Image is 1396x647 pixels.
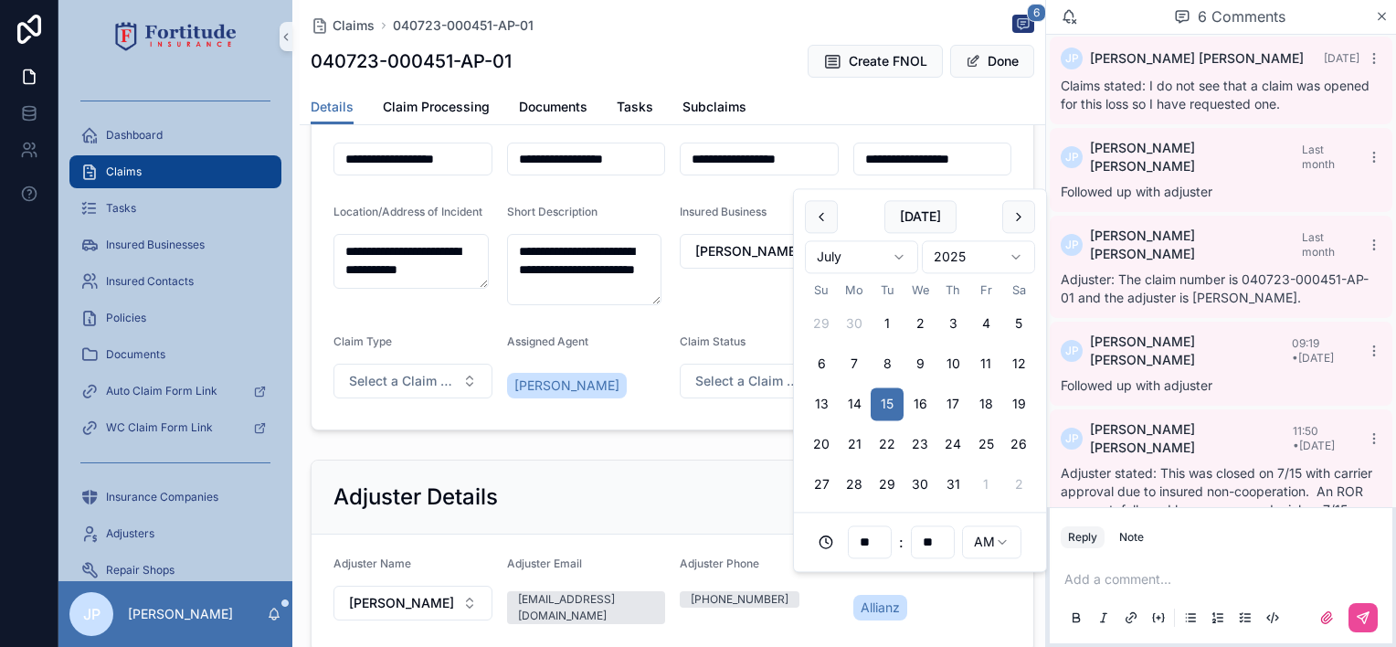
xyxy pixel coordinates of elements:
[680,557,759,570] span: Adjuster Phone
[838,388,871,421] button: Monday, July 14th, 2025
[69,192,281,225] a: Tasks
[507,334,588,348] span: Assigned Agent
[507,557,582,570] span: Adjuster Email
[1293,424,1335,452] span: 11:50 • [DATE]
[106,164,142,179] span: Claims
[1090,227,1302,263] span: [PERSON_NAME] [PERSON_NAME]
[805,388,838,421] button: Sunday, July 13th, 2025
[349,372,455,390] span: Select a Claim Type
[871,429,904,461] button: Tuesday, July 22nd, 2025
[969,429,1002,461] button: Friday, July 25th, 2025
[861,599,900,617] span: Allianz
[514,377,619,395] span: [PERSON_NAME]
[333,586,492,620] button: Select Button
[904,281,936,300] th: Wednesday
[969,348,1002,381] button: Friday, July 11th, 2025
[69,302,281,334] a: Policies
[69,554,281,587] a: Repair Shops
[106,490,218,504] span: Insurance Companies
[69,228,281,261] a: Insured Businesses
[1065,150,1079,164] span: JP
[1061,184,1212,199] span: Followed up with adjuster
[838,469,871,502] button: Monday, July 28th, 2025
[805,348,838,381] button: Sunday, July 6th, 2025
[128,605,233,623] p: [PERSON_NAME]
[838,348,871,381] button: Monday, July 7th, 2025
[519,90,587,127] a: Documents
[1061,271,1369,305] span: Adjuster: The claim number is 040723-000451-AP-01 and the adjuster is [PERSON_NAME].
[106,384,217,398] span: Auto Claim Form Link
[1090,420,1293,457] span: [PERSON_NAME] [PERSON_NAME]
[311,48,512,74] h1: 040723-000451-AP-01
[969,308,1002,341] button: Friday, July 4th, 2025
[311,98,354,116] span: Details
[871,281,904,300] th: Tuesday
[106,128,163,143] span: Dashboard
[69,517,281,550] a: Adjusters
[805,308,838,341] button: Sunday, June 29th, 2025
[936,348,969,381] button: Thursday, July 10th, 2025
[808,45,943,78] button: Create FNOL
[1065,238,1079,252] span: JP
[311,90,354,125] a: Details
[1027,4,1046,22] span: 6
[691,591,788,608] div: [PHONE_NUMBER]
[393,16,534,35] a: 040723-000451-AP-01
[1061,377,1212,393] span: Followed up with adjuster
[849,52,927,70] span: Create FNOL
[904,348,936,381] button: Wednesday, July 9th, 2025
[333,334,392,348] span: Claim Type
[69,155,281,188] a: Claims
[871,469,904,502] button: Tuesday, July 29th, 2025
[69,338,281,371] a: Documents
[1065,51,1079,66] span: JP
[871,388,904,421] button: Tuesday, July 15th, 2025, selected
[936,388,969,421] button: Thursday, July 17th, 2025
[349,594,454,612] span: [PERSON_NAME]
[333,16,375,35] span: Claims
[950,45,1034,78] button: Done
[1119,530,1144,545] div: Note
[680,364,839,398] button: Select Button
[383,90,490,127] a: Claim Processing
[1090,139,1302,175] span: [PERSON_NAME] [PERSON_NAME]
[1002,308,1035,341] button: Saturday, July 5th, 2025
[1061,465,1372,517] span: Adjuster stated: This was closed on 7/15 with carrier approval due to insured non-cooperation. An...
[904,429,936,461] button: Wednesday, July 23rd, 2025
[1198,5,1285,27] span: 6 Comments
[617,90,653,127] a: Tasks
[969,281,1002,300] th: Friday
[1065,344,1079,358] span: JP
[519,98,587,116] span: Documents
[884,200,957,233] button: [DATE]
[1292,336,1334,365] span: 09:19 • [DATE]
[106,526,154,541] span: Adjusters
[1324,51,1359,65] span: [DATE]
[853,595,907,620] a: Allianz
[83,603,100,625] span: JP
[904,308,936,341] button: Wednesday, July 2nd, 2025
[805,469,838,502] button: Sunday, July 27th, 2025
[805,429,838,461] button: Sunday, July 20th, 2025
[1012,15,1034,37] button: 6
[936,281,969,300] th: Thursday
[58,73,292,581] div: scrollable content
[69,265,281,298] a: Insured Contacts
[69,411,281,444] a: WC Claim Form Link
[1002,429,1035,461] button: Saturday, July 26th, 2025
[695,242,801,260] span: [PERSON_NAME] Logistics LTD
[1061,526,1105,548] button: Reply
[106,347,165,362] span: Documents
[680,234,839,269] button: Select Button
[1302,230,1335,259] span: Last month
[936,308,969,341] button: Thursday, July 3rd, 2025
[871,308,904,341] button: Tuesday, July 1st, 2025
[904,388,936,421] button: Wednesday, July 16th, 2025
[518,591,655,624] div: [EMAIL_ADDRESS][DOMAIN_NAME]
[682,98,746,116] span: Subclaims
[69,119,281,152] a: Dashboard
[1061,78,1370,111] span: Claims stated: I do not see that a claim was opened for this loss so I have requested one.
[1065,431,1079,446] span: JP
[333,483,498,512] h2: Adjuster Details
